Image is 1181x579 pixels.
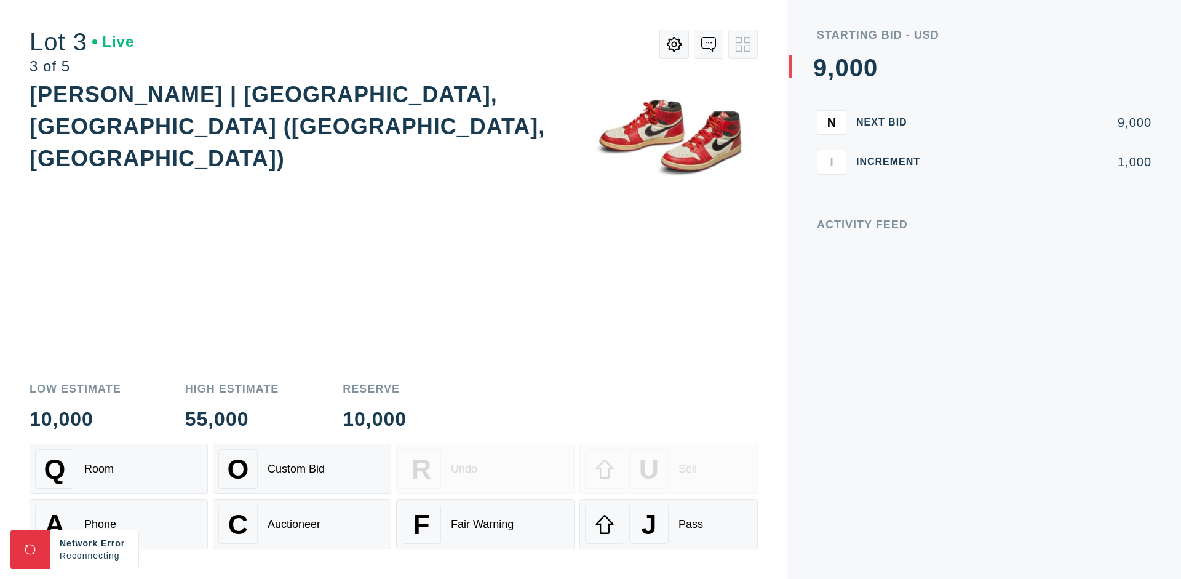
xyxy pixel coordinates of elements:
span: F [413,509,429,540]
div: Low Estimate [30,383,121,394]
div: High Estimate [185,383,279,394]
div: 1,000 [940,156,1151,168]
div: Reconnecting [60,549,129,562]
button: OCustom Bid [213,444,391,494]
div: [PERSON_NAME] | [GEOGRAPHIC_DATA], [GEOGRAPHIC_DATA] ([GEOGRAPHIC_DATA], [GEOGRAPHIC_DATA]) [30,82,545,171]
button: JPass [579,499,758,549]
button: I [817,150,846,174]
div: Next Bid [856,118,930,127]
div: Custom Bid [268,463,325,476]
div: Phone [84,518,116,531]
div: Increment [856,157,930,167]
button: CAuctioneer [213,499,391,549]
div: 9 [813,55,827,80]
div: 3 of 5 [30,59,134,74]
span: C [228,509,248,540]
div: 0 [864,55,878,80]
div: , [827,55,835,301]
span: O [228,453,249,485]
div: Pass [678,518,703,531]
div: 55,000 [185,409,279,429]
button: APhone [30,499,208,549]
span: R [412,453,431,485]
button: N [817,110,846,135]
div: Activity Feed [817,219,1151,230]
button: RUndo [396,444,575,494]
div: 9,000 [940,116,1151,129]
div: Undo [451,463,477,476]
span: N [827,115,836,129]
div: 0 [835,55,849,80]
div: 10,000 [343,409,407,429]
span: J [641,509,656,540]
div: Fair Warning [451,518,514,531]
div: Network Error [60,537,129,549]
span: U [639,453,659,485]
div: Reserve [343,383,407,394]
span: Q [44,453,66,485]
span: I [830,154,833,169]
div: Lot 3 [30,30,134,54]
button: FFair Warning [396,499,575,549]
div: Room [84,463,114,476]
div: Starting Bid - USD [817,30,1151,41]
div: 10,000 [30,409,121,429]
div: Auctioneer [268,518,320,531]
button: QRoom [30,444,208,494]
div: Sell [678,463,697,476]
div: Live [92,34,134,49]
div: 0 [849,55,864,80]
span: A [45,509,65,540]
button: USell [579,444,758,494]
